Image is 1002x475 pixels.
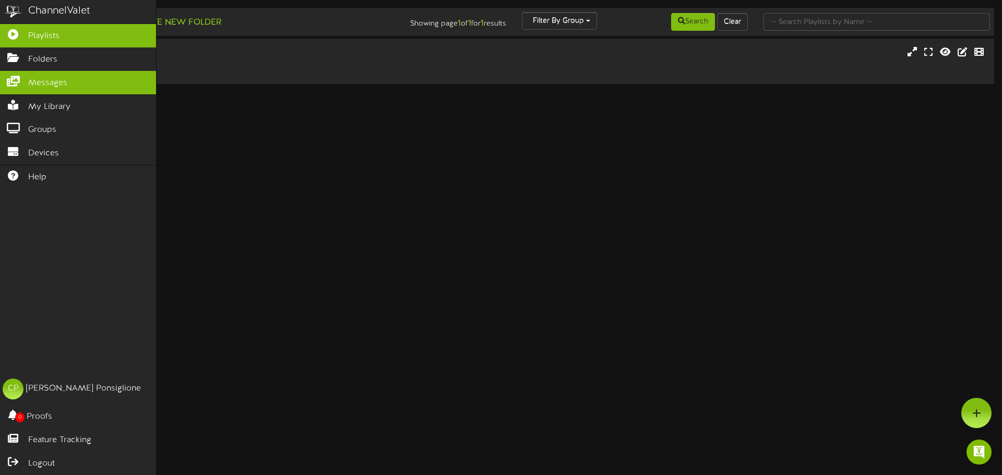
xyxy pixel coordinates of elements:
[28,101,70,113] span: My Library
[458,19,461,28] strong: 1
[764,13,990,31] input: -- Search Playlists by Name --
[42,58,426,67] div: Landscape ( 16:9 )
[353,12,514,30] div: Showing page of for results
[26,383,141,395] div: [PERSON_NAME] Ponsiglione
[28,30,59,42] span: Playlists
[481,19,484,28] strong: 1
[28,458,55,470] span: Logout
[15,412,25,422] span: 0
[28,124,56,136] span: Groups
[42,67,426,76] div: # 11346
[28,434,91,446] span: Feature Tracking
[468,19,471,28] strong: 1
[28,4,90,19] div: ChannelValet
[42,46,426,58] div: USC Housing
[3,379,23,399] div: CP
[522,12,597,30] button: Filter By Group
[27,411,52,423] span: Proofs
[717,13,748,31] button: Clear
[28,54,57,66] span: Folders
[121,16,224,29] button: Create New Folder
[28,77,67,89] span: Messages
[967,440,992,465] div: Open Intercom Messenger
[28,148,59,160] span: Devices
[28,172,46,184] span: Help
[671,13,715,31] button: Search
